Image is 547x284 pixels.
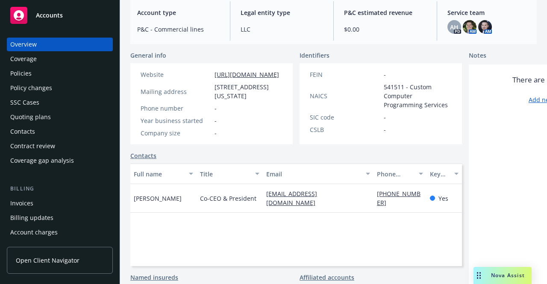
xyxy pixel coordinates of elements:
span: 541511 - Custom Computer Programming Services [384,82,452,109]
span: P&C estimated revenue [344,8,426,17]
div: CSLB [310,125,380,134]
a: Overview [7,38,113,51]
div: Quoting plans [10,110,51,124]
div: Policies [10,67,32,80]
span: AH [450,23,459,32]
div: Year business started [141,116,211,125]
span: Account type [137,8,220,17]
span: - [384,70,386,79]
div: Phone number [141,104,211,113]
span: Co-CEO & President [200,194,256,203]
div: Account charges [10,225,58,239]
span: Nova Assist [491,272,525,279]
span: [PERSON_NAME] [134,194,182,203]
a: Account charges [7,225,113,239]
a: Affiliated accounts [300,273,354,282]
span: Open Client Navigator [16,256,79,265]
a: Coverage [7,52,113,66]
button: Full name [130,164,197,184]
button: Nova Assist [473,267,532,284]
span: P&C - Commercial lines [137,25,220,34]
div: Overview [10,38,37,51]
span: - [215,104,217,113]
div: Invoices [10,196,33,210]
span: - [215,116,217,125]
img: photo [463,20,476,34]
div: Coverage gap analysis [10,154,74,167]
a: Accounts [7,3,113,27]
a: Contract review [7,139,113,153]
img: photo [478,20,492,34]
span: $0.00 [344,25,426,34]
div: Policy changes [10,81,52,95]
div: Contract review [10,139,55,153]
div: Full name [134,170,184,179]
div: NAICS [310,91,380,100]
a: Coverage gap analysis [7,154,113,167]
span: Yes [438,194,448,203]
a: SSC Cases [7,96,113,109]
div: Billing [7,184,113,193]
a: Policy changes [7,81,113,95]
a: Billing updates [7,211,113,225]
div: Mailing address [141,87,211,96]
div: Company size [141,129,211,138]
span: - [215,129,217,138]
button: Key contact [426,164,462,184]
span: Legal entity type [241,8,323,17]
div: Website [141,70,211,79]
span: - [384,125,386,134]
div: SSC Cases [10,96,39,109]
div: Title [200,170,250,179]
span: LLC [241,25,323,34]
a: [URL][DOMAIN_NAME] [215,70,279,79]
a: Invoices [7,196,113,210]
a: Contacts [7,125,113,138]
a: [PHONE_NUMBER] [377,190,421,207]
button: Title [197,164,263,184]
span: Identifiers [300,51,329,60]
div: Key contact [430,170,449,179]
a: Named insureds [130,273,178,282]
div: Coverage [10,52,37,66]
span: [STREET_ADDRESS][US_STATE] [215,82,282,100]
div: Phone number [377,170,414,179]
div: Drag to move [473,267,484,284]
span: - [384,113,386,122]
a: Policies [7,67,113,80]
div: Contacts [10,125,35,138]
div: Email [266,170,361,179]
a: Quoting plans [7,110,113,124]
span: Service team [447,8,530,17]
div: FEIN [310,70,380,79]
a: Contacts [130,151,156,160]
button: Email [263,164,373,184]
span: Notes [469,51,486,61]
button: Phone number [373,164,426,184]
div: SIC code [310,113,380,122]
span: Accounts [36,12,63,19]
a: [EMAIL_ADDRESS][DOMAIN_NAME] [266,190,322,207]
div: Billing updates [10,211,53,225]
span: General info [130,51,166,60]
